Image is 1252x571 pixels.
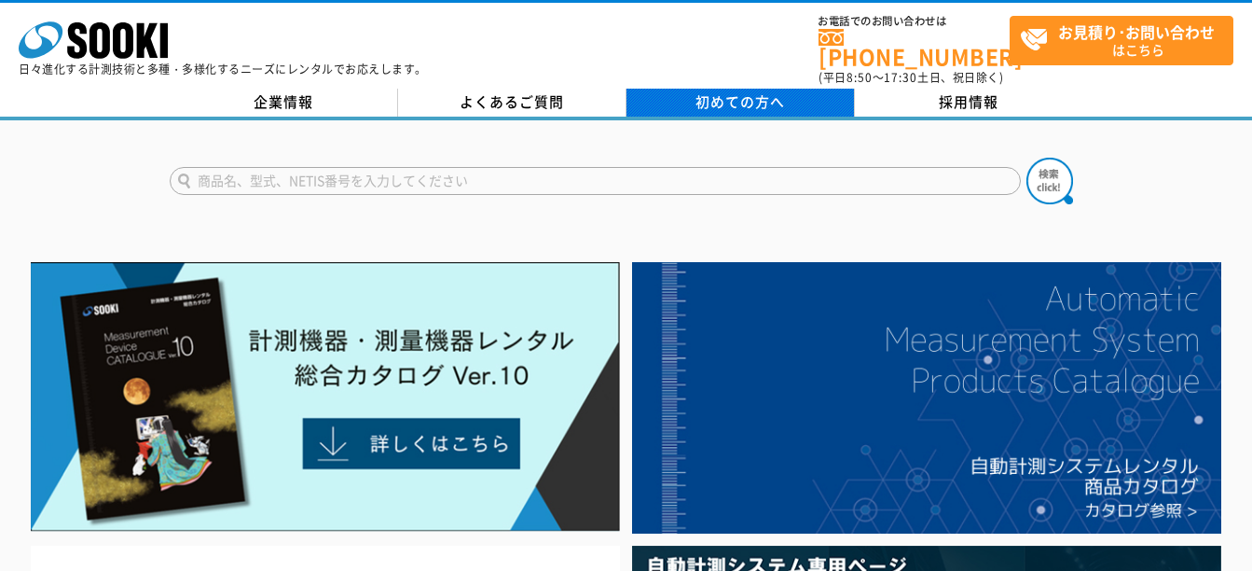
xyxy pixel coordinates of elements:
[170,167,1021,195] input: 商品名、型式、NETIS番号を入力してください
[819,29,1010,67] a: [PHONE_NUMBER]
[170,89,398,117] a: 企業情報
[846,69,873,86] span: 8:50
[819,16,1010,27] span: お電話でのお問い合わせは
[31,262,620,533] img: Catalog Ver10
[1020,17,1232,63] span: はこちら
[819,69,1003,86] span: (平日 ～ 土日、祝日除く)
[632,262,1221,535] img: 自動計測システムカタログ
[855,89,1083,117] a: 採用情報
[398,89,626,117] a: よくあるご質問
[884,69,917,86] span: 17:30
[19,63,427,75] p: 日々進化する計測技術と多種・多様化するニーズにレンタルでお応えします。
[626,89,855,117] a: 初めての方へ
[1026,158,1073,204] img: btn_search.png
[695,91,785,112] span: 初めての方へ
[1058,21,1215,43] strong: お見積り･お問い合わせ
[1010,16,1233,65] a: お見積り･お問い合わせはこちら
